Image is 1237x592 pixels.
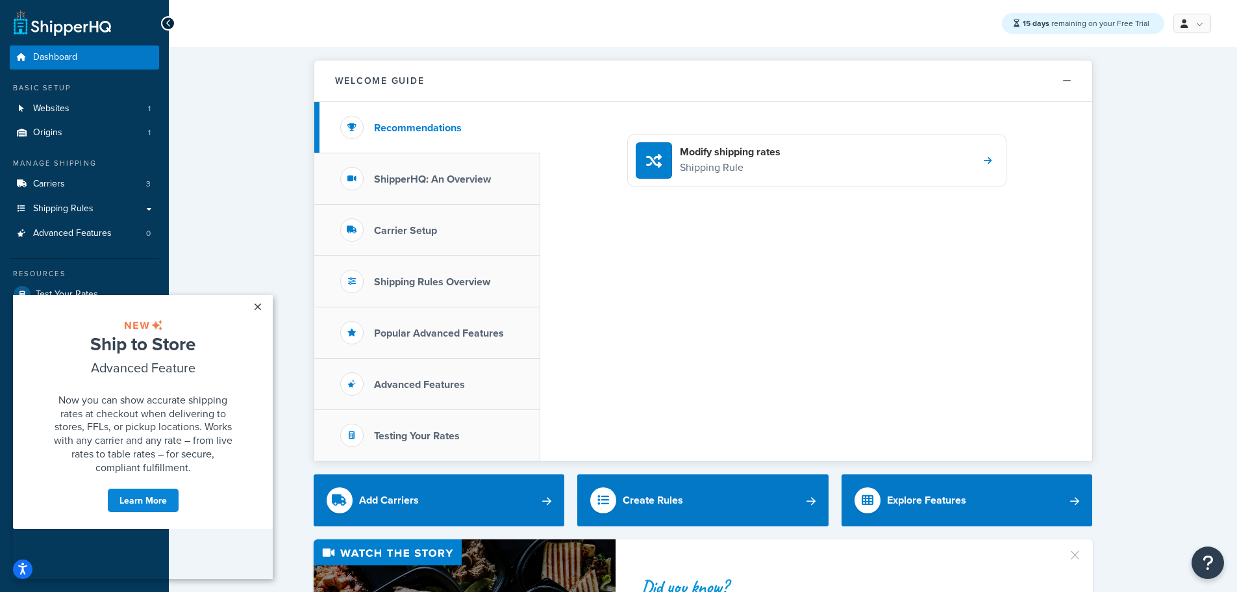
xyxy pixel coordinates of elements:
span: remaining on your Free Trial [1023,18,1149,29]
span: Ship to Store [77,36,182,62]
strong: 15 days [1023,18,1049,29]
a: Websites1 [10,97,159,121]
div: Basic Setup [10,83,159,94]
a: Analytics [10,331,159,354]
h3: ShipperHQ: An Overview [374,174,491,185]
div: Create Rules [623,491,683,509]
a: Carriers3 [10,172,159,196]
span: Websites [33,103,69,114]
span: 0 [146,228,151,239]
h3: Recommendations [374,122,462,134]
span: 1 [148,103,151,114]
li: Advanced Features [10,222,159,246]
span: Advanced Features [33,228,112,239]
span: Now you can show accurate shipping rates at checkout when delivering to stores, FFLs, or pickup l... [41,97,219,179]
span: 3 [146,179,151,190]
h3: Carrier Setup [374,225,437,237]
span: Carriers [33,179,65,190]
span: Test Your Rates [36,289,98,300]
h2: Welcome Guide [335,76,425,86]
a: Advanced Features0 [10,222,159,246]
span: Advanced Feature [78,63,182,82]
h4: Modify shipping rates [680,145,781,159]
li: Carriers [10,172,159,196]
a: Explore Features [842,474,1093,526]
button: Open Resource Center [1192,547,1224,579]
h3: Testing Your Rates [374,430,460,442]
span: Origins [33,127,62,138]
a: Add Carriers [314,474,565,526]
a: Create Rules [577,474,829,526]
h3: Popular Advanced Features [374,328,504,339]
div: Manage Shipping [10,158,159,169]
a: Origins1 [10,121,159,145]
a: Shipping Rules [10,197,159,221]
a: Learn More [94,193,166,218]
div: Add Carriers [359,491,419,509]
h3: Shipping Rules Overview [374,276,490,288]
li: Origins [10,121,159,145]
span: Shipping Rules [33,203,94,214]
div: Explore Features [887,491,966,509]
a: Help Docs [10,355,159,378]
span: Dashboard [33,52,77,63]
p: Shipping Rule [680,159,781,176]
h3: Advanced Features [374,379,465,391]
button: Welcome Guide [314,60,1092,102]
a: Marketplace [10,307,159,330]
div: Resources [10,268,159,279]
a: Dashboard [10,45,159,70]
li: Websites [10,97,159,121]
span: 1 [148,127,151,138]
a: Test Your Rates [10,283,159,306]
